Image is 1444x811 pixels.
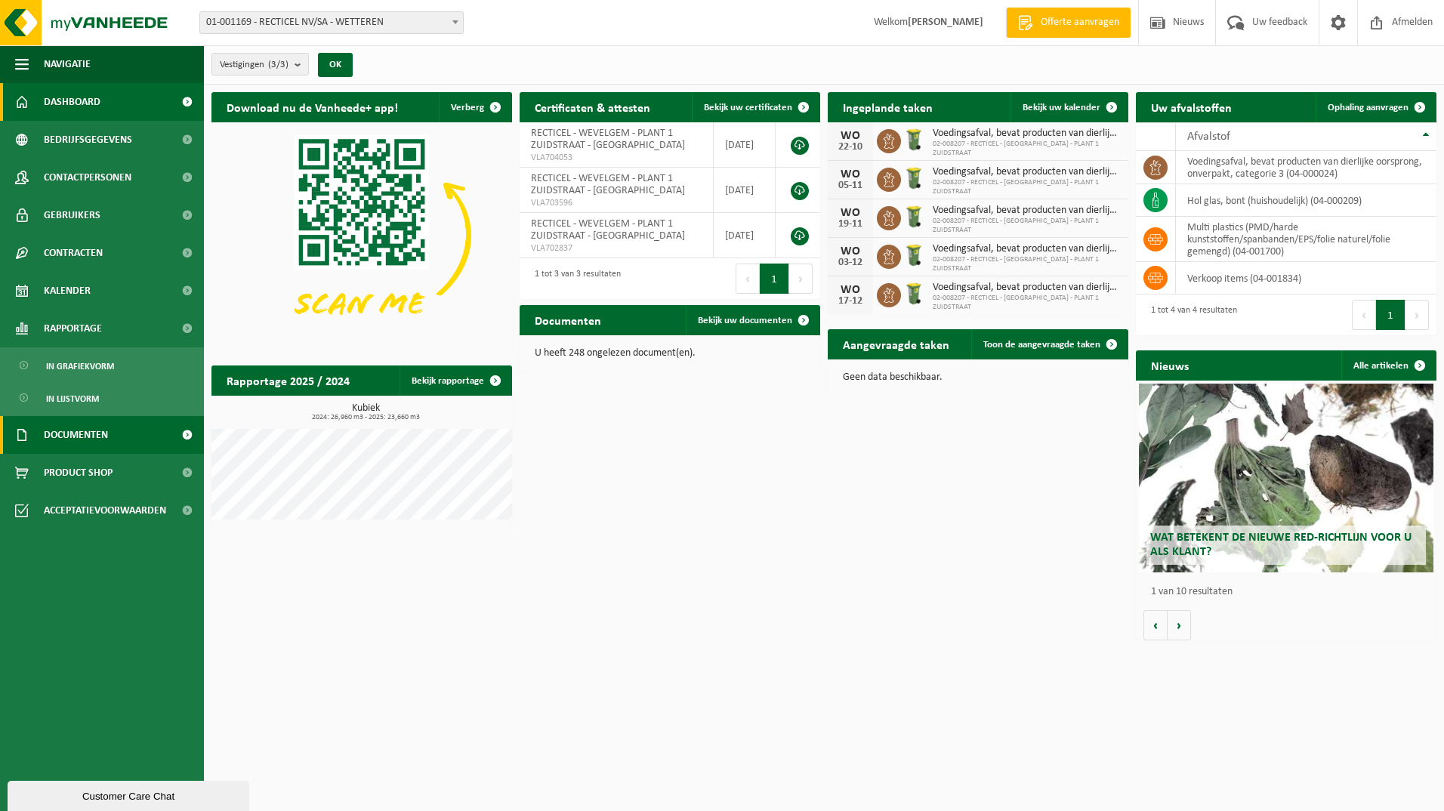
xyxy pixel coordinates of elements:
[714,168,776,213] td: [DATE]
[901,204,927,230] img: WB-0140-HPE-GN-50
[1176,151,1436,184] td: voedingsafval, bevat producten van dierlijke oorsprong, onverpakt, categorie 3 (04-000024)
[535,348,805,359] p: U heeft 248 ongelezen document(en).
[44,310,102,347] span: Rapportage
[1352,300,1376,330] button: Previous
[933,128,1121,140] span: Voedingsafval, bevat producten van dierlijke oorsprong, onverpakt, categorie 3
[520,92,665,122] h2: Certificaten & attesten
[1150,532,1412,558] span: Wat betekent de nieuwe RED-richtlijn voor u als klant?
[200,12,463,33] span: 01-001169 - RECTICEL NV/SA - WETTEREN
[835,257,865,268] div: 03-12
[1376,300,1405,330] button: 1
[933,294,1121,312] span: 02-008207 - RECTICEL - [GEOGRAPHIC_DATA] - PLANT 1 ZUIDSTRAAT
[1187,131,1230,143] span: Afvalstof
[835,207,865,219] div: WO
[44,83,100,121] span: Dashboard
[531,173,685,196] span: RECTICEL - WEVELGEM - PLANT 1 ZUIDSTRAAT - [GEOGRAPHIC_DATA]
[211,122,512,348] img: Download de VHEPlus App
[451,103,484,113] span: Verberg
[1176,262,1436,294] td: verkoop items (04-001834)
[1139,384,1433,572] a: Wat betekent de nieuwe RED-richtlijn voor u als klant?
[835,219,865,230] div: 19-11
[1136,350,1204,380] h2: Nieuws
[835,284,865,296] div: WO
[1136,92,1247,122] h2: Uw afvalstoffen
[44,272,91,310] span: Kalender
[4,351,200,380] a: In grafiekvorm
[835,142,865,153] div: 22-10
[692,92,819,122] a: Bekijk uw certificaten
[714,213,776,258] td: [DATE]
[199,11,464,34] span: 01-001169 - RECTICEL NV/SA - WETTEREN
[1151,587,1429,597] p: 1 van 10 resultaten
[760,264,789,294] button: 1
[843,372,1113,383] p: Geen data beschikbaar.
[933,140,1121,158] span: 02-008207 - RECTICEL - [GEOGRAPHIC_DATA] - PLANT 1 ZUIDSTRAAT
[531,152,702,164] span: VLA704053
[933,217,1121,235] span: 02-008207 - RECTICEL - [GEOGRAPHIC_DATA] - PLANT 1 ZUIDSTRAAT
[933,166,1121,178] span: Voedingsafval, bevat producten van dierlijke oorsprong, onverpakt, categorie 3
[698,316,792,325] span: Bekijk uw documenten
[220,54,288,76] span: Vestigingen
[1405,300,1429,330] button: Next
[318,53,353,77] button: OK
[933,205,1121,217] span: Voedingsafval, bevat producten van dierlijke oorsprong, onverpakt, categorie 3
[835,130,865,142] div: WO
[901,242,927,268] img: WB-0140-HPE-GN-50
[46,352,114,381] span: In grafiekvorm
[828,329,964,359] h2: Aangevraagde taken
[8,778,252,811] iframe: chat widget
[268,60,288,69] count: (3/3)
[933,282,1121,294] span: Voedingsafval, bevat producten van dierlijke oorsprong, onverpakt, categorie 3
[828,92,948,122] h2: Ingeplande taken
[531,128,685,151] span: RECTICEL - WEVELGEM - PLANT 1 ZUIDSTRAAT - [GEOGRAPHIC_DATA]
[983,340,1100,350] span: Toon de aangevraagde taken
[211,365,365,395] h2: Rapportage 2025 / 2024
[1316,92,1435,122] a: Ophaling aanvragen
[44,121,132,159] span: Bedrijfsgegevens
[439,92,511,122] button: Verberg
[1341,350,1435,381] a: Alle artikelen
[835,245,865,257] div: WO
[736,264,760,294] button: Previous
[46,384,99,413] span: In lijstvorm
[44,45,91,83] span: Navigatie
[211,92,413,122] h2: Download nu de Vanheede+ app!
[531,218,685,242] span: RECTICEL - WEVELGEM - PLANT 1 ZUIDSTRAAT - [GEOGRAPHIC_DATA]
[400,365,511,396] a: Bekijk rapportage
[908,17,983,28] strong: [PERSON_NAME]
[44,492,166,529] span: Acceptatievoorwaarden
[789,264,813,294] button: Next
[933,243,1121,255] span: Voedingsafval, bevat producten van dierlijke oorsprong, onverpakt, categorie 3
[704,103,792,113] span: Bekijk uw certificaten
[1168,610,1191,640] button: Volgende
[4,384,200,412] a: In lijstvorm
[44,454,113,492] span: Product Shop
[835,296,865,307] div: 17-12
[933,255,1121,273] span: 02-008207 - RECTICEL - [GEOGRAPHIC_DATA] - PLANT 1 ZUIDSTRAAT
[1143,610,1168,640] button: Vorige
[44,416,108,454] span: Documenten
[1176,184,1436,217] td: hol glas, bont (huishoudelijk) (04-000209)
[520,305,616,335] h2: Documenten
[1010,92,1127,122] a: Bekijk uw kalender
[1037,15,1123,30] span: Offerte aanvragen
[44,196,100,234] span: Gebruikers
[211,53,309,76] button: Vestigingen(3/3)
[1006,8,1131,38] a: Offerte aanvragen
[1328,103,1409,113] span: Ophaling aanvragen
[531,197,702,209] span: VLA703596
[933,178,1121,196] span: 02-008207 - RECTICEL - [GEOGRAPHIC_DATA] - PLANT 1 ZUIDSTRAAT
[527,262,621,295] div: 1 tot 3 van 3 resultaten
[971,329,1127,359] a: Toon de aangevraagde taken
[219,403,512,421] h3: Kubiek
[44,159,131,196] span: Contactpersonen
[531,242,702,254] span: VLA702837
[835,180,865,191] div: 05-11
[1143,298,1237,331] div: 1 tot 4 van 4 resultaten
[901,127,927,153] img: WB-0140-HPE-GN-50
[219,414,512,421] span: 2024: 26,960 m3 - 2025: 23,660 m3
[686,305,819,335] a: Bekijk uw documenten
[1023,103,1100,113] span: Bekijk uw kalender
[901,165,927,191] img: WB-0140-HPE-GN-50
